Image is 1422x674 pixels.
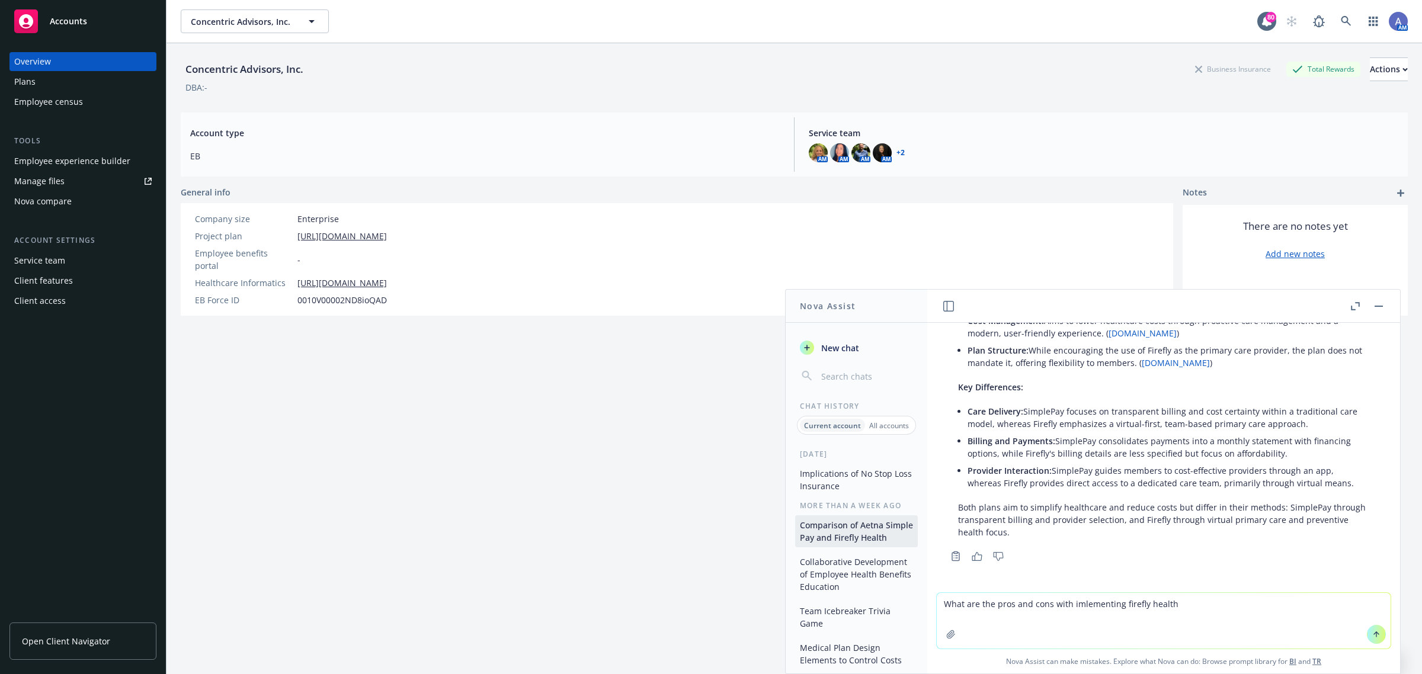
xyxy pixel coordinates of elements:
span: EB [190,150,780,162]
p: While encouraging the use of Firefly as the primary care provider, the plan does not mandate it, ... [968,344,1369,369]
a: Client features [9,271,156,290]
a: Plans [9,72,156,91]
p: SimplePay focuses on transparent billing and cost certainty within a traditional care model, wher... [968,405,1369,430]
div: Business Insurance [1189,62,1277,76]
p: Both plans aim to simplify healthcare and reduce costs but differ in their methods: SimplePay thr... [958,501,1369,538]
span: Account type [190,127,780,139]
span: There are no notes yet [1243,219,1348,233]
h1: Nova Assist [800,300,856,312]
a: BI [1289,656,1296,666]
a: Manage files [9,172,156,191]
span: - [297,253,300,266]
div: Client features [14,271,73,290]
a: add [1394,186,1408,200]
span: Concentric Advisors, Inc. [191,15,293,28]
button: Medical Plan Design Elements to Control Costs [795,638,918,670]
div: Account settings [9,235,156,246]
a: Overview [9,52,156,71]
div: Overview [14,52,51,71]
div: Nova compare [14,192,72,211]
img: photo [1389,12,1408,31]
p: SimplePay guides members to cost-effective providers through an app, whereas Firefly provides dir... [968,464,1369,489]
input: Search chats [819,368,913,384]
button: Actions [1370,57,1408,81]
div: 80 [1266,12,1276,23]
a: [URL][DOMAIN_NAME] [297,230,387,242]
p: Current account [804,421,861,431]
div: Tools [9,135,156,147]
button: Concentric Advisors, Inc. [181,9,329,33]
div: Chat History [786,401,927,411]
span: Plan Structure: [968,345,1029,356]
a: [DOMAIN_NAME] [1109,328,1177,339]
a: Employee experience builder [9,152,156,171]
div: Actions [1370,58,1408,81]
img: photo [851,143,870,162]
div: EB Force ID [195,294,293,306]
img: photo [809,143,828,162]
button: Implications of No Stop Loss Insurance [795,464,918,496]
textarea: What are the pros and cons with imlementing firefly health [937,593,1391,649]
span: 0010V00002ND8ioQAD [297,294,387,306]
div: Employee experience builder [14,152,130,171]
a: [URL][DOMAIN_NAME] [297,277,387,289]
span: Billing and Payments: [968,435,1055,447]
span: General info [181,186,230,198]
div: Manage files [14,172,65,191]
button: Team Icebreaker Trivia Game [795,601,918,633]
a: Report a Bug [1307,9,1331,33]
a: Service team [9,251,156,270]
a: Add new notes [1266,248,1325,260]
img: photo [830,143,849,162]
div: Service team [14,251,65,270]
a: Search [1334,9,1358,33]
svg: Copy to clipboard [950,551,961,561]
div: Client access [14,291,66,310]
span: Enterprise [297,213,339,225]
a: Nova compare [9,192,156,211]
a: Client access [9,291,156,310]
a: Accounts [9,5,156,38]
div: [DATE] [786,449,927,459]
button: New chat [795,337,918,358]
button: Collaborative Development of Employee Health Benefits Education [795,552,918,596]
div: Plans [14,72,36,91]
span: Nova Assist can make mistakes. Explore what Nova can do: Browse prompt library for and [932,649,1395,673]
div: Employee benefits portal [195,247,293,272]
button: Thumbs down [989,548,1008,564]
span: Provider Interaction: [968,465,1052,476]
span: Key Differences: [958,381,1023,393]
a: +2 [896,149,905,156]
p: All accounts [869,421,909,431]
img: photo [873,143,892,162]
div: Total Rewards [1286,62,1360,76]
div: Project plan [195,230,293,242]
div: More than a week ago [786,500,927,511]
span: Care Delivery: [968,406,1023,417]
span: Service team [809,127,1398,139]
p: Aims to lower healthcare costs through proactive care management and a modern, user-friendly expe... [968,314,1369,339]
div: Healthcare Informatics [195,277,293,289]
button: Comparison of Aetna Simple Pay and Firefly Health [795,515,918,547]
a: TR [1312,656,1321,666]
a: Switch app [1362,9,1385,33]
p: SimplePay consolidates payments into a monthly statement with financing options, while Firefly's ... [968,435,1369,460]
a: [DOMAIN_NAME] [1142,357,1210,368]
div: Concentric Advisors, Inc. [181,62,308,77]
a: Employee census [9,92,156,111]
div: Employee census [14,92,83,111]
span: New chat [819,342,859,354]
span: Accounts [50,17,87,26]
div: Company size [195,213,293,225]
span: Notes [1183,186,1207,200]
span: Open Client Navigator [22,635,110,647]
a: Start snowing [1280,9,1303,33]
div: DBA: - [185,81,207,94]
